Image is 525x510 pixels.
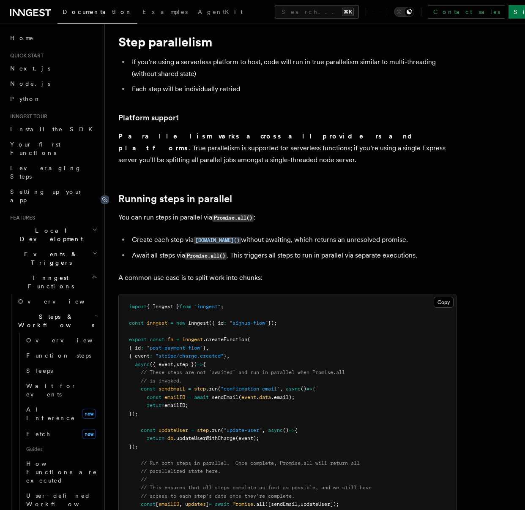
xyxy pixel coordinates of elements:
span: // parallelized state here. [141,468,221,474]
a: Install the SDK [7,122,99,137]
span: = [188,394,191,400]
p: You can run steps in parallel via : [118,212,457,224]
span: ; [221,304,224,309]
span: Local Development [7,226,92,243]
span: fn [167,336,173,342]
span: Inngest [188,320,209,326]
span: Node.js [10,80,50,87]
span: new [176,320,185,326]
span: Events & Triggers [7,250,92,267]
span: return [147,402,164,408]
span: event [241,394,256,400]
a: Fetchnew [23,426,99,442]
span: const [141,386,156,392]
span: , [179,501,182,507]
span: Examples [142,8,188,15]
span: updates [185,501,206,507]
span: Sleeps [26,367,53,374]
span: Next.js [10,65,50,72]
span: emailID; [164,402,188,408]
span: => [289,427,295,433]
span: sendEmail [212,394,238,400]
a: [DOMAIN_NAME]() [194,236,241,244]
a: Node.js [7,76,99,91]
a: Python [7,91,99,106]
li: If you’re using a serverless platform to host, code will run in true parallelism similar to multi... [129,56,457,80]
span: () [301,386,306,392]
span: "post-payment-flow" [147,345,203,351]
span: ([sendEmail [265,501,298,507]
span: { [312,386,315,392]
strong: Parallelism works across all providers and platforms [118,132,419,152]
span: }); [129,444,138,450]
code: [DOMAIN_NAME]() [194,237,241,244]
p: A common use case is to split work into chunks: [118,272,457,284]
span: const [129,320,144,326]
span: { id [129,345,141,351]
button: Events & Triggers [7,247,99,270]
a: Setting up your app [7,184,99,208]
a: Sleeps [23,363,99,378]
button: Copy [434,297,454,308]
span: ( [238,394,241,400]
span: : [141,345,144,351]
span: await [215,501,230,507]
span: { [203,361,206,367]
span: AgentKit [198,8,243,15]
span: Overview [26,337,113,344]
a: Leveraging Steps [7,160,99,184]
span: Features [7,214,35,221]
span: , [206,345,209,351]
span: = [209,501,212,507]
a: Platform support [118,112,179,124]
span: // access to each step's data once they're complete. [141,493,295,499]
span: Home [10,34,34,42]
span: const [147,394,161,400]
span: await [194,394,209,400]
span: Inngest tour [7,113,47,120]
span: { [295,427,298,433]
span: = [188,386,191,392]
span: = [191,427,194,433]
span: // is invoked. [141,378,182,384]
button: Steps & Workflows [15,309,99,333]
a: Next.js [7,61,99,76]
span: Fetch [26,431,51,437]
span: , [173,361,176,367]
span: "update-user" [224,427,262,433]
span: async [268,427,283,433]
a: AgentKit [193,3,248,23]
span: .updateUserWithCharge [173,435,235,441]
span: Quick start [7,52,44,59]
a: Examples [137,3,193,23]
button: Inngest Functions [7,270,99,294]
span: step [194,386,206,392]
a: Function steps [23,348,99,363]
span: }); [129,411,138,417]
span: const [141,427,156,433]
span: [ [156,501,159,507]
span: emailID [159,501,179,507]
a: Documentation [57,3,137,24]
span: const [141,501,156,507]
h1: Step parallelism [118,34,457,49]
span: Promise [232,501,253,507]
span: "confirmation-email" [221,386,280,392]
span: } [203,345,206,351]
li: Each step will be individually retried [129,83,457,95]
span: = [176,336,179,342]
span: step [197,427,209,433]
span: updateUser]); [301,501,339,507]
span: // This ensures that all steps complete as fast as possible, and we still have [141,485,372,491]
span: , [262,427,265,433]
span: // These steps are not `awaited` and run in parallel when Promise.all [141,369,345,375]
span: updateUser [159,427,188,433]
span: "stripe/charge.created" [156,353,224,359]
span: . [256,394,259,400]
span: sendEmail [159,386,185,392]
span: new [82,409,96,419]
code: Promise.all() [212,214,254,222]
span: => [197,361,203,367]
code: Promise.all() [185,252,227,260]
span: "signup-flow" [230,320,268,326]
